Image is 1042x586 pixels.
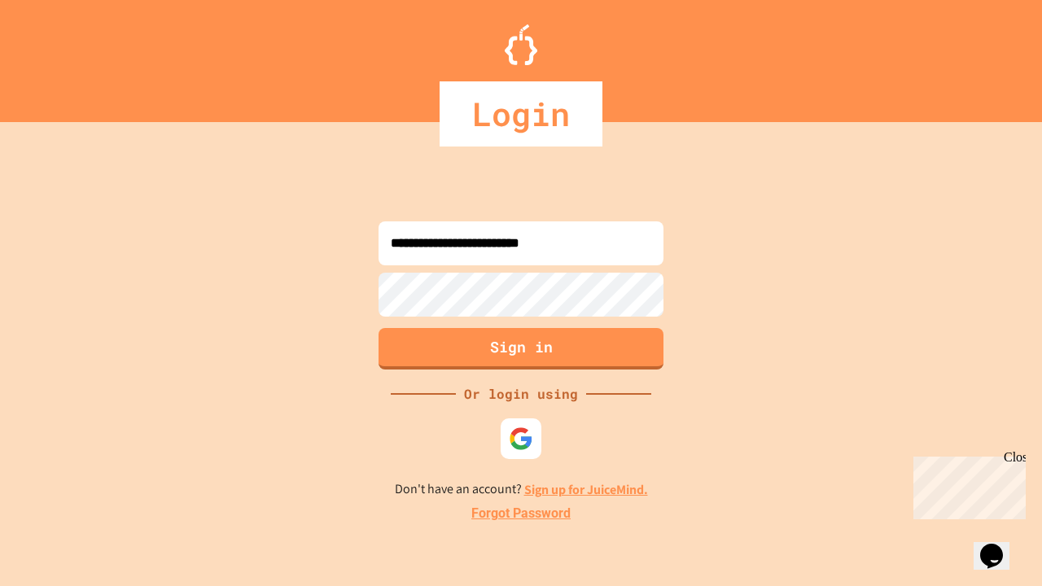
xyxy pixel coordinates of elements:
div: Or login using [456,384,586,404]
a: Sign up for JuiceMind. [524,481,648,498]
div: Chat with us now!Close [7,7,112,103]
div: Login [440,81,602,146]
a: Forgot Password [471,504,571,523]
iframe: chat widget [907,450,1026,519]
img: google-icon.svg [509,426,533,451]
button: Sign in [379,328,663,370]
img: Logo.svg [505,24,537,65]
iframe: chat widget [974,521,1026,570]
p: Don't have an account? [395,479,648,500]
